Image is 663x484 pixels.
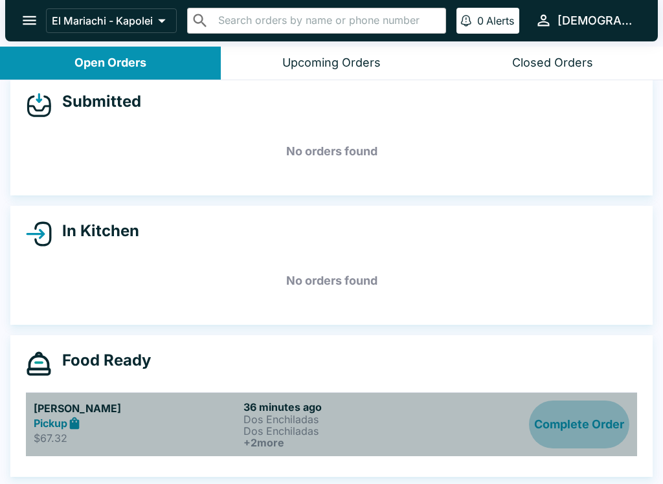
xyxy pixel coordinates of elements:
h4: In Kitchen [52,221,139,241]
a: [PERSON_NAME]Pickup$67.3236 minutes agoDos EnchiladasDos Enchiladas+2moreComplete Order [26,392,637,456]
h5: No orders found [26,258,637,304]
h4: Submitted [52,92,141,111]
h5: [PERSON_NAME] [34,401,238,416]
h5: No orders found [26,128,637,175]
h4: Food Ready [52,351,151,370]
button: El Mariachi - Kapolei [46,8,177,33]
div: Upcoming Orders [282,56,381,71]
p: Dos Enchiladas [243,425,448,437]
p: Alerts [486,14,514,27]
h6: 36 minutes ago [243,401,448,413]
button: [DEMOGRAPHIC_DATA] [530,6,642,34]
p: 0 [477,14,484,27]
button: Complete Order [529,401,629,448]
div: [DEMOGRAPHIC_DATA] [557,13,637,28]
p: Dos Enchiladas [243,413,448,425]
button: open drawer [13,4,46,37]
div: Closed Orders [512,56,593,71]
p: $67.32 [34,432,238,445]
strong: Pickup [34,417,67,430]
input: Search orders by name or phone number [214,12,440,30]
div: Open Orders [74,56,146,71]
h6: + 2 more [243,437,448,448]
p: El Mariachi - Kapolei [52,14,153,27]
